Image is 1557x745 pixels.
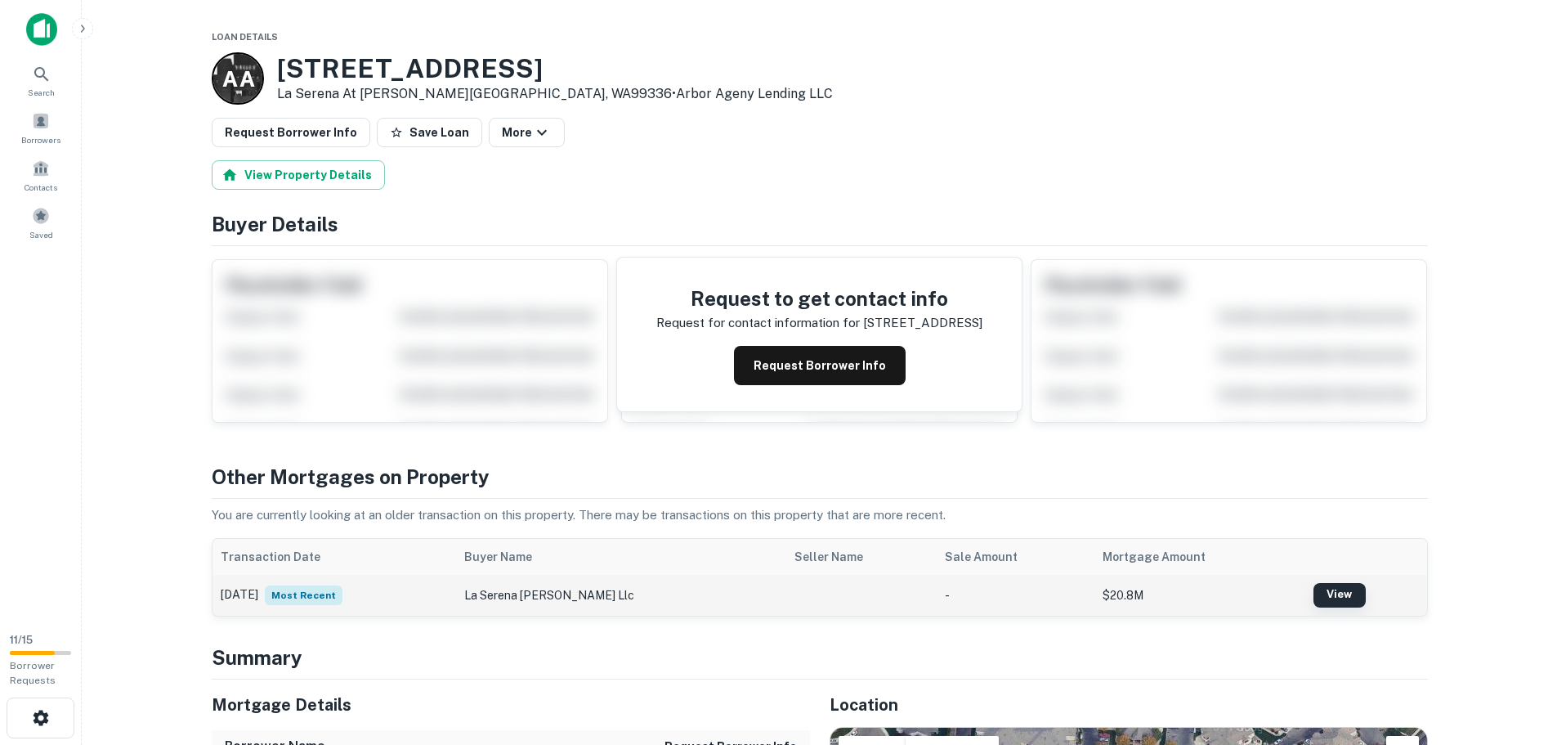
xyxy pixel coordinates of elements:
span: Borrower Requests [10,660,56,686]
h4: Summary [212,643,1428,672]
span: Most Recent [265,586,342,605]
p: [STREET_ADDRESS] [863,313,982,333]
th: Seller Name [786,539,937,575]
a: View [1313,583,1366,608]
td: $20.8M [1094,575,1305,616]
p: A A [222,63,253,95]
p: You are currently looking at an older transaction on this property. There may be transactions on ... [212,505,1428,525]
a: A A [212,52,264,105]
a: Search [5,58,77,102]
p: La serena at [PERSON_NAME][GEOGRAPHIC_DATA], WA99336 • [277,84,833,104]
img: capitalize-icon.png [26,13,57,46]
button: Request Borrower Info [212,118,370,147]
h4: Other Mortgages on Property [212,462,1428,491]
td: la serena [PERSON_NAME] llc [456,575,785,616]
button: View Property Details [212,160,385,190]
span: 11 / 15 [10,634,33,646]
span: Contacts [25,181,57,194]
p: Request for contact information for [656,313,860,333]
button: Request Borrower Info [734,346,906,385]
h5: Location [830,693,1428,717]
a: Borrowers [5,105,77,150]
span: Borrowers [21,133,60,146]
th: Buyer Name [456,539,785,575]
td: [DATE] [213,575,457,616]
a: Saved [5,200,77,245]
th: Mortgage Amount [1094,539,1305,575]
a: Arbor Ageny Lending LLC [676,86,833,101]
span: Saved [29,228,53,241]
button: Save Loan [377,118,482,147]
h4: Request to get contact info [656,284,982,313]
a: Contacts [5,153,77,197]
th: Sale Amount [937,539,1094,575]
h5: Mortgage Details [212,693,810,717]
span: Search [28,86,55,99]
iframe: Chat Widget [1475,614,1557,693]
span: Loan Details [212,32,278,42]
h4: Buyer Details [212,209,1428,239]
h3: [STREET_ADDRESS] [277,53,833,84]
th: Transaction Date [213,539,457,575]
button: More [489,118,565,147]
td: - [937,575,1094,616]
